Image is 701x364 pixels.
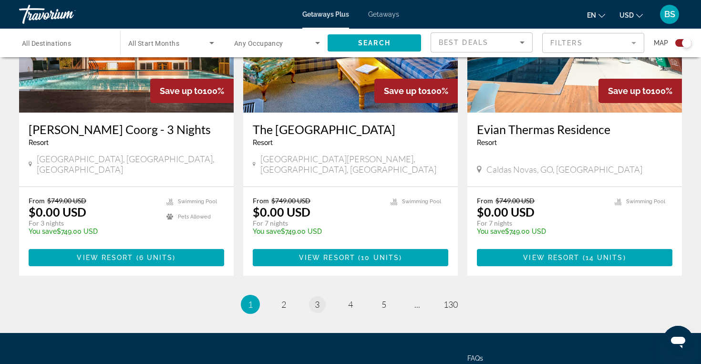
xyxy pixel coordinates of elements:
[178,214,211,220] span: Pets Allowed
[253,228,281,235] span: You save
[664,10,675,19] span: BS
[663,326,693,356] iframe: Button to launch messaging window
[587,8,605,22] button: Change language
[486,164,642,175] span: Caldas Novas, GO, [GEOGRAPHIC_DATA]
[587,11,596,19] span: en
[443,299,458,310] span: 130
[315,299,320,310] span: 3
[128,40,179,47] span: All Start Months
[381,299,386,310] span: 5
[608,86,651,96] span: Save up to
[253,228,381,235] p: $749.00 USD
[302,10,349,18] a: Getaways Plus
[374,79,458,103] div: 100%
[495,197,535,205] span: $749.00 USD
[361,254,399,261] span: 10 units
[160,86,203,96] span: Save up to
[29,122,224,136] a: [PERSON_NAME] Coorg - 3 Nights
[586,254,623,261] span: 14 units
[22,40,71,47] span: All Destinations
[414,299,420,310] span: ...
[358,39,391,47] span: Search
[579,254,626,261] span: ( )
[37,154,224,175] span: [GEOGRAPHIC_DATA], [GEOGRAPHIC_DATA], [GEOGRAPHIC_DATA]
[150,79,234,103] div: 100%
[657,4,682,24] button: User Menu
[253,249,448,266] button: View Resort(10 units)
[439,39,488,46] span: Best Deals
[19,295,682,314] nav: Pagination
[29,249,224,266] button: View Resort(6 units)
[619,8,643,22] button: Change currency
[355,254,402,261] span: ( )
[139,254,173,261] span: 6 units
[626,198,665,205] span: Swimming Pool
[29,228,57,235] span: You save
[281,299,286,310] span: 2
[477,122,672,136] a: Evian Thermas Residence
[29,139,49,146] span: Resort
[234,40,283,47] span: Any Occupancy
[253,197,269,205] span: From
[477,228,605,235] p: $749.00 USD
[402,198,441,205] span: Swimming Pool
[477,205,535,219] p: $0.00 USD
[253,205,310,219] p: $0.00 USD
[467,354,483,362] a: FAQs
[328,34,421,52] button: Search
[619,11,634,19] span: USD
[253,219,381,228] p: For 7 nights
[477,139,497,146] span: Resort
[260,154,448,175] span: [GEOGRAPHIC_DATA][PERSON_NAME], [GEOGRAPHIC_DATA], [GEOGRAPHIC_DATA]
[523,254,579,261] span: View Resort
[134,254,176,261] span: ( )
[542,32,644,53] button: Filter
[598,79,682,103] div: 100%
[477,197,493,205] span: From
[248,299,253,310] span: 1
[29,228,157,235] p: $749.00 USD
[477,228,505,235] span: You save
[368,10,399,18] a: Getaways
[19,2,114,27] a: Travorium
[77,254,133,261] span: View Resort
[348,299,353,310] span: 4
[253,139,273,146] span: Resort
[29,205,86,219] p: $0.00 USD
[477,249,672,266] button: View Resort(14 units)
[477,219,605,228] p: For 7 nights
[654,36,668,50] span: Map
[178,198,217,205] span: Swimming Pool
[299,254,355,261] span: View Resort
[253,122,448,136] a: The [GEOGRAPHIC_DATA]
[439,37,525,48] mat-select: Sort by
[271,197,310,205] span: $749.00 USD
[384,86,427,96] span: Save up to
[47,197,86,205] span: $749.00 USD
[29,197,45,205] span: From
[29,219,157,228] p: For 3 nights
